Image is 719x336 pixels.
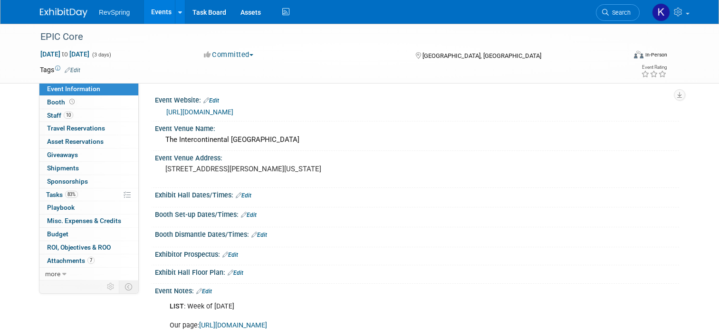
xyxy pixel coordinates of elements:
a: Edit [241,212,257,218]
a: Search [596,4,640,21]
div: Booth Dismantle Dates/Times: [155,227,679,240]
a: Edit [203,97,219,104]
a: Giveaways [39,149,138,161]
span: [GEOGRAPHIC_DATA], [GEOGRAPHIC_DATA] [422,52,541,59]
a: Shipments [39,162,138,175]
a: Edit [65,67,80,74]
a: Edit [228,270,243,276]
a: Asset Reservations [39,135,138,148]
a: Edit [196,288,212,295]
div: Event Format [575,49,667,64]
button: Committed [201,50,257,60]
div: EPIC Core [37,28,614,46]
span: 7 [87,257,95,264]
span: Misc. Expenses & Credits [47,217,121,224]
a: Booth [39,96,138,109]
a: [URL][DOMAIN_NAME] [199,321,267,329]
a: more [39,268,138,280]
div: Event Rating [641,65,667,70]
a: Edit [222,252,238,258]
a: Staff10 [39,109,138,122]
a: [URL][DOMAIN_NAME] [166,108,233,116]
div: Booth Set-up Dates/Times: [155,207,679,220]
td: Tags [40,65,80,75]
img: Kelsey Culver [652,3,670,21]
a: Edit [236,192,251,199]
span: ROI, Objectives & ROO [47,243,111,251]
div: Exhibit Hall Dates/Times: [155,188,679,200]
div: Event Venue Address: [155,151,679,163]
div: In-Person [645,51,667,58]
span: Giveaways [47,151,78,159]
span: Budget [47,230,68,238]
div: Exhibit Hall Floor Plan: [155,265,679,278]
span: (3 days) [91,52,111,58]
span: Booth [47,98,77,106]
pre: [STREET_ADDRESS][PERSON_NAME][US_STATE] [165,165,363,173]
img: ExhibitDay [40,8,87,18]
a: Misc. Expenses & Credits [39,215,138,227]
span: Tasks [46,191,78,198]
span: Event Information [47,85,100,93]
span: Travel Reservations [47,124,105,132]
a: Attachments7 [39,254,138,267]
span: Shipments [47,164,79,172]
a: ROI, Objectives & ROO [39,241,138,254]
div: Event Notes: [155,284,679,296]
a: Budget [39,228,138,241]
span: Search [609,9,631,16]
a: Sponsorships [39,175,138,188]
span: Staff [47,112,73,119]
div: Event Venue Name: [155,121,679,133]
a: Tasks83% [39,188,138,201]
span: more [45,270,60,278]
span: Playbook [47,204,75,211]
span: 83% [65,191,78,198]
span: RevSpring [99,9,130,16]
td: Toggle Event Tabs [119,280,139,293]
span: Sponsorships [47,177,88,185]
span: [DATE] [DATE] [40,50,90,58]
a: Edit [251,232,267,238]
td: Personalize Event Tab Strip [103,280,119,293]
span: Booth not reserved yet [67,98,77,105]
span: Asset Reservations [47,138,104,145]
span: Attachments [47,257,95,264]
div: Exhibitor Prospectus: [155,247,679,260]
a: Event Information [39,83,138,95]
span: to [60,50,69,58]
a: Playbook [39,201,138,214]
img: Format-Inperson.png [634,51,643,58]
div: The Intercontinental [GEOGRAPHIC_DATA] [162,132,672,147]
div: Event Website: [155,93,679,105]
span: 10 [64,112,73,119]
b: LIST [170,302,184,310]
a: Travel Reservations [39,122,138,135]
